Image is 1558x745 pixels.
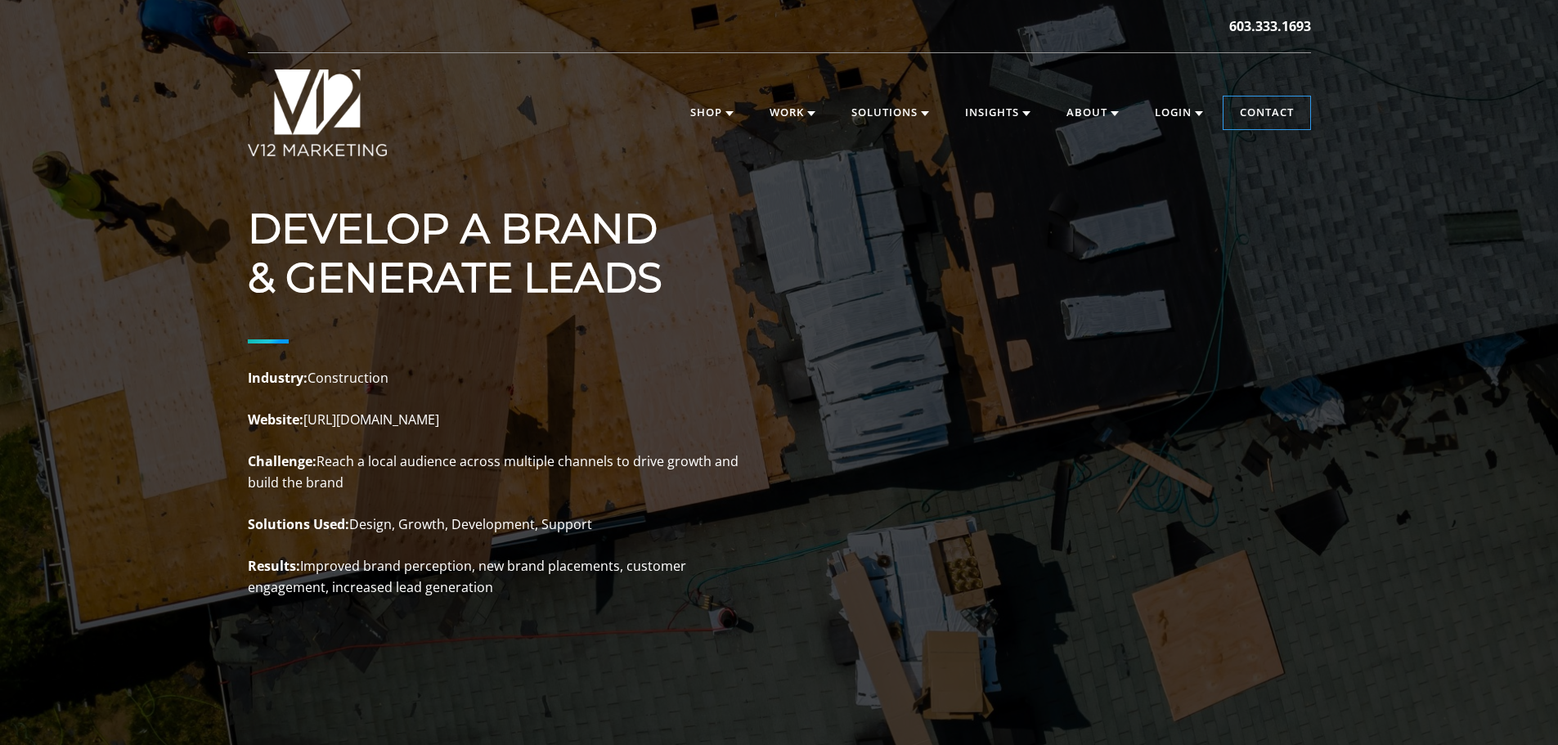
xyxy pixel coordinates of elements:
h1: DEVELOP A BRAND & GENERATE LEADS [248,204,739,303]
strong: Challenge: [248,452,317,470]
strong: Industry: [248,369,308,387]
a: Work [753,96,832,129]
iframe: Chat Widget [1476,666,1558,745]
p: Construction [URL][DOMAIN_NAME] Reach a local audience across multiple channels to drive growth a... [248,368,739,599]
a: About [1050,96,1135,129]
img: V12 MARKETING Logo New Hampshire Marketing Agency [248,70,388,156]
a: 603.333.1693 [1229,16,1311,36]
a: Solutions [835,96,945,129]
a: Shop [674,96,750,129]
a: Contact [1224,96,1310,129]
a: Insights [949,96,1047,129]
strong: Website: [248,411,303,429]
strong: Results: [248,557,300,575]
strong: Solutions Used: [248,515,349,533]
a: Login [1138,96,1219,129]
